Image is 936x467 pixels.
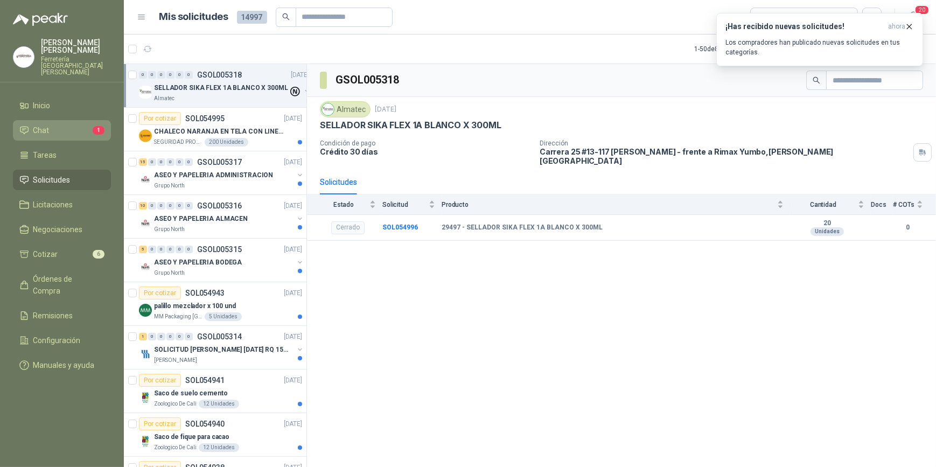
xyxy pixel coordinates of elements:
b: 29497 - SELLADOR SIKA FLEX 1A BLANCO X 300ML [442,224,603,232]
b: 0 [893,222,923,233]
p: [DATE] [284,419,302,429]
span: Licitaciones [33,199,73,211]
p: Zoologico De Cali [154,400,197,408]
h3: GSOL005318 [336,72,401,88]
p: Ferretería [GEOGRAPHIC_DATA][PERSON_NAME] [41,56,111,75]
div: Almatec [320,101,371,117]
p: GSOL005314 [197,333,242,340]
p: Carrera 25 #13-117 [PERSON_NAME] - frente a Rimax Yumbo , [PERSON_NAME][GEOGRAPHIC_DATA] [540,147,909,165]
div: 0 [185,333,193,340]
a: Negociaciones [13,219,111,240]
div: 0 [157,246,165,253]
p: SOL054943 [185,289,225,297]
p: [DATE] [291,70,309,80]
div: Todas [757,11,780,23]
p: SEGURIDAD PROVISER LTDA [154,138,202,147]
div: 1 - 50 de 8805 [694,40,764,58]
p: Grupo North [154,182,185,190]
div: 0 [148,246,156,253]
div: Por cotizar [139,287,181,299]
div: 0 [166,246,174,253]
div: 0 [166,333,174,340]
span: Remisiones [33,310,73,322]
div: 0 [176,246,184,253]
p: [DATE] [284,201,302,211]
p: [DATE] [284,375,302,386]
a: 10 0 0 0 0 0 GSOL005316[DATE] Company LogoASEO Y PAPELERIA ALMACENGrupo North [139,199,304,234]
p: Crédito 30 días [320,147,531,156]
p: ASEO Y PAPELERIA ADMINISTRACION [154,170,273,180]
div: 0 [148,333,156,340]
span: search [813,76,820,84]
a: Por cotizarSOL054995[DATE] Company LogoCHALECO NARANJA EN TELA CON LINEAS REFLECTIVASSEGURIDAD PR... [124,108,306,151]
p: palillo mezclador x 100 und [154,301,236,311]
b: 20 [790,219,864,228]
img: Company Logo [139,86,152,99]
img: Logo peakr [13,13,68,26]
p: SOL054941 [185,377,225,384]
a: Remisiones [13,305,111,326]
span: Órdenes de Compra [33,273,101,297]
button: ¡Has recibido nuevas solicitudes!ahora Los compradores han publicado nuevas solicitudes en tus ca... [716,13,923,66]
a: Por cotizarSOL054940[DATE] Company LogoSaco de fique para cacaoZoologico De Cali12 Unidades [124,413,306,457]
a: 5 0 0 0 0 0 GSOL005315[DATE] Company LogoASEO Y PAPELERIA BODEGAGrupo North [139,243,304,277]
th: Cantidad [790,194,871,214]
a: Solicitudes [13,170,111,190]
img: Company Logo [139,347,152,360]
div: 0 [166,158,174,166]
div: 0 [185,246,193,253]
div: 0 [176,158,184,166]
div: 0 [157,333,165,340]
span: Cantidad [790,201,856,208]
div: 0 [166,202,174,210]
p: ASEO Y PAPELERIA ALMACEN [154,214,248,224]
p: GSOL005315 [197,246,242,253]
p: Grupo North [154,225,185,234]
div: Unidades [811,227,844,236]
div: 12 Unidades [199,400,239,408]
span: Tareas [33,149,57,161]
div: 0 [166,71,174,79]
a: Órdenes de Compra [13,269,111,301]
span: Inicio [33,100,51,111]
p: Los compradores han publicado nuevas solicitudes en tus categorías. [725,38,914,57]
div: 0 [139,71,147,79]
p: SELLADOR SIKA FLEX 1A BLANCO X 300ML [154,83,288,93]
span: Solicitud [382,201,427,208]
span: # COTs [893,201,914,208]
a: Manuales y ayuda [13,355,111,375]
span: 14997 [237,11,267,24]
div: 0 [157,71,165,79]
p: GSOL005318 [197,71,242,79]
div: Por cotizar [139,417,181,430]
a: 1 0 0 0 0 0 GSOL005314[DATE] Company LogoSOLICITUD [PERSON_NAME] [DATE] RQ 15250[PERSON_NAME] [139,330,304,365]
img: Company Logo [322,103,334,115]
div: 5 [139,246,147,253]
div: 0 [185,202,193,210]
p: Grupo North [154,269,185,277]
h1: Mis solicitudes [159,9,228,25]
img: Company Logo [139,260,152,273]
a: Inicio [13,95,111,116]
p: [PERSON_NAME] [154,356,197,365]
a: Por cotizarSOL054943[DATE] Company Logopalillo mezclador x 100 undMM Packaging [GEOGRAPHIC_DATA]5... [124,282,306,326]
img: Company Logo [139,391,152,404]
p: CHALECO NARANJA EN TELA CON LINEAS REFLECTIVAS [154,127,288,137]
p: Condición de pago [320,140,531,147]
span: search [282,13,290,20]
div: 0 [157,202,165,210]
h3: ¡Has recibido nuevas solicitudes! [725,22,884,31]
p: Zoologico De Cali [154,443,197,452]
img: Company Logo [139,217,152,229]
p: [DATE] [284,332,302,342]
span: 20 [914,5,930,15]
a: 0 0 0 0 0 0 GSOL005318[DATE] Company LogoSELLADOR SIKA FLEX 1A BLANCO X 300MLAlmatec [139,68,311,103]
a: 15 0 0 0 0 0 GSOL005317[DATE] Company LogoASEO Y PAPELERIA ADMINISTRACIONGrupo North [139,156,304,190]
div: 0 [185,158,193,166]
p: MM Packaging [GEOGRAPHIC_DATA] [154,312,202,321]
p: GSOL005316 [197,202,242,210]
img: Company Logo [139,173,152,186]
span: Solicitudes [33,174,71,186]
img: Company Logo [139,129,152,142]
a: Cotizar6 [13,244,111,264]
